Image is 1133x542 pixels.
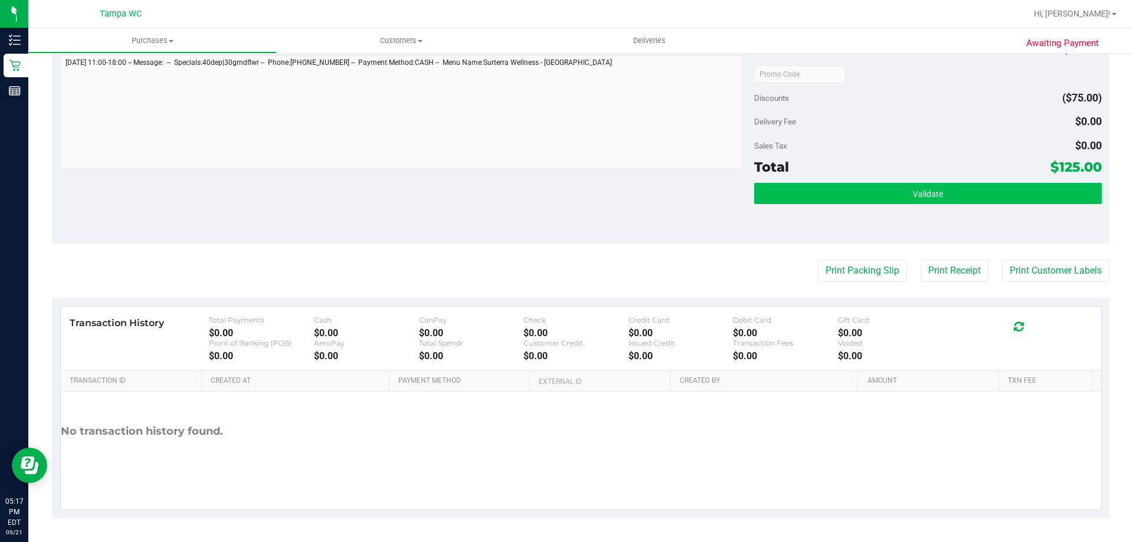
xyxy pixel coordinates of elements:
div: $0.00 [838,350,943,362]
span: Customers [277,35,525,46]
div: Credit Card [628,316,733,324]
div: Debit Card [733,316,838,324]
p: 05:17 PM EDT [5,496,23,528]
span: Validate [913,189,943,199]
iframe: Resource center [12,448,47,483]
span: Delivery Fee [754,117,796,126]
div: Customer Credit [523,339,628,347]
a: Created By [680,376,853,386]
div: $0.00 [628,350,733,362]
div: Issued Credit [628,339,733,347]
div: $0.00 [314,350,419,362]
span: ($75.00) [1062,91,1102,104]
a: Customers [277,28,525,53]
th: External ID [529,371,670,392]
div: Total Payments [209,316,314,324]
div: No transaction history found. [61,392,223,471]
div: $0.00 [523,350,628,362]
input: Promo Code [754,65,846,83]
div: $0.00 [733,350,838,362]
span: $0.00 [1075,115,1102,127]
a: Payment Method [398,376,525,386]
div: Point of Banking (POB) [209,339,314,347]
div: $0.00 [628,327,733,339]
span: Awaiting Payment [1026,37,1099,50]
div: $0.00 [419,327,524,339]
div: $0.00 [838,327,943,339]
span: Total [754,159,789,175]
span: $200.00 [1063,44,1102,56]
span: Hi, [PERSON_NAME]! [1034,9,1111,18]
button: Print Packing Slip [818,259,907,282]
span: Sales Tax [754,141,787,150]
span: Discounts [754,87,789,109]
span: Subtotal [754,45,783,55]
span: Purchases [29,35,276,46]
div: Cash [314,316,419,324]
span: $0.00 [1075,139,1102,152]
inline-svg: Retail [9,60,21,71]
div: Gift Card [838,316,943,324]
div: Total Spendr [419,339,524,347]
div: Voided [838,339,943,347]
button: Validate [754,183,1101,204]
a: Amount [867,376,994,386]
div: CanPay [419,316,524,324]
div: $0.00 [209,350,314,362]
inline-svg: Inventory [9,34,21,46]
div: $0.00 [209,327,314,339]
div: Transaction Fees [733,339,838,347]
inline-svg: Reports [9,85,21,97]
div: $0.00 [419,350,524,362]
div: $0.00 [733,327,838,339]
a: Created At [211,376,384,386]
button: Print Customer Labels [1002,259,1109,282]
div: Check [523,316,628,324]
button: Print Receipt [921,259,988,282]
span: $125.00 [1050,159,1102,175]
div: $0.00 [314,327,419,339]
a: Txn Fee [1008,376,1088,386]
a: Purchases [28,28,277,53]
span: Deliveries [617,35,682,46]
a: Transaction ID [70,376,197,386]
a: Deliveries [525,28,774,53]
div: AeroPay [314,339,419,347]
div: $0.00 [523,327,628,339]
p: 09/21 [5,528,23,537]
span: Tampa WC [100,9,142,19]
